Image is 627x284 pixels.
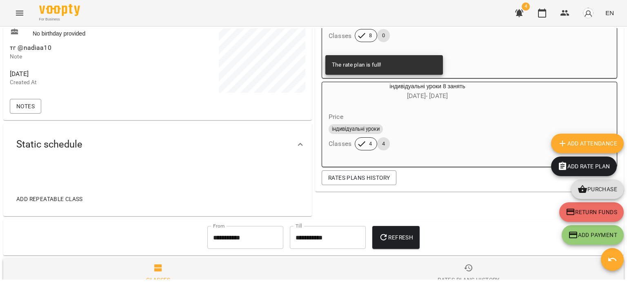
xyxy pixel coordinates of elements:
h6: Classes [329,138,351,150]
span: Rates Plans History [328,173,390,183]
div: The rate plan is full! [332,58,381,72]
h6: Price [329,111,343,123]
span: 4 [522,2,530,11]
span: Notes [16,101,35,111]
span: Add Payment [568,230,617,240]
span: 8 [364,32,377,39]
button: Refresh [372,226,420,249]
h6: Classes [329,30,351,42]
span: Add repeatable class [16,194,83,204]
span: Add Attendance [558,139,617,148]
span: 4 [364,140,377,148]
span: Refresh [379,233,413,242]
span: Add Rate plan [558,161,610,171]
button: Add Rate plan [551,157,617,176]
p: Created At [10,78,156,87]
button: Menu [10,3,29,23]
button: Rates Plans History [322,170,396,185]
div: індивідуальні уроки 8 занять [322,82,533,102]
button: Purchase [571,179,624,199]
span: 0 [377,32,390,39]
span: Return funds [566,207,617,217]
img: Voopty Logo [39,4,80,16]
span: 4 [377,140,390,148]
span: EN [605,9,614,17]
button: Return funds [559,202,624,222]
p: Note [10,53,156,61]
div: Static schedule [3,123,312,165]
button: Notes [10,99,41,114]
span: [DATE] [10,69,156,79]
button: Add Attendance [551,134,624,153]
span: [DATE] - [DATE] [407,92,448,100]
span: Purchase [578,184,617,194]
button: Add Payment [562,225,624,245]
button: індивідуальні уроки 8 занять[DATE]- [DATE]Priceіндивідуальні урокиClasses44 [322,82,533,160]
span: тг @nadiaa10 [10,44,51,51]
button: EN [602,5,617,20]
div: No birthday provided [8,24,158,39]
span: For Business [39,17,80,22]
span: індивідуальні уроки [329,125,383,133]
button: Add repeatable class [13,192,86,206]
span: Static schedule [16,138,82,151]
img: avatar_s.png [583,7,594,19]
